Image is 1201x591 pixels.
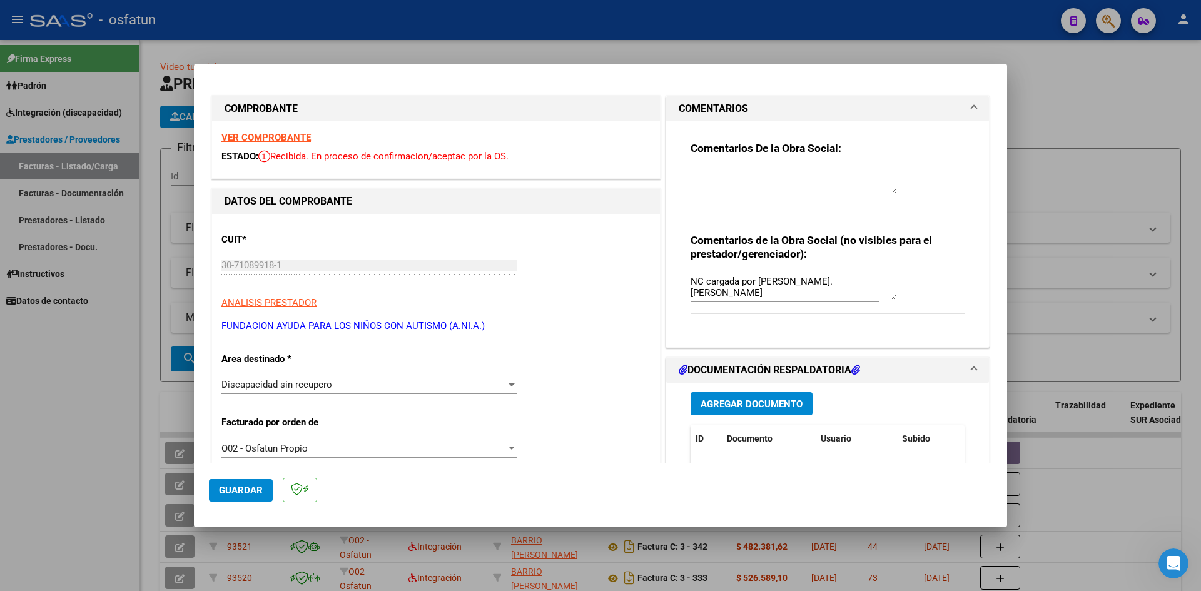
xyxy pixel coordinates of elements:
[821,433,851,443] span: Usuario
[39,410,49,420] button: Selector de gif
[225,195,352,207] strong: DATOS DEL COMPROBANTE
[11,383,240,405] textarea: Escribe un mensaje...
[10,1,240,39] div: Monica dice…
[209,479,273,502] button: Guardar
[666,358,989,383] mat-expansion-panel-header: DOCUMENTACIÓN RESPALDATORIA
[221,132,311,143] a: VER COMPROBANTE
[20,257,195,281] div: [PERSON_NAME] a la espera de sus comentarios
[666,96,989,121] mat-expansion-panel-header: COMENTARIOS
[10,250,240,299] div: Soporte dice…
[225,103,298,114] strong: COMPROBANTE
[61,6,76,16] h1: Fin
[61,16,194,28] p: El equipo también puede ayudar
[19,410,29,420] button: Selector de emoji
[10,209,205,248] div: Por favor verificar que los datos esten bien ingresados
[897,425,960,452] datatable-header-cell: Subido
[960,425,1022,452] datatable-header-cell: Acción
[10,156,205,208] div: Verificamos la validación y es correcta, por lo tanto debe haber algún itme que contenga algun er...
[8,5,32,29] button: go back
[221,319,651,333] p: FUNDACION AYUDA PARA LOS NIÑOS CON AUTISMO (A.NI.A.)
[1158,548,1188,578] iframe: Intercom live chat
[20,372,168,385] div: igualmente! [GEOGRAPHIC_DATA]
[679,101,748,116] h1: COMENTARIOS
[10,209,240,250] div: Soporte dice…
[696,433,704,443] span: ID
[816,425,897,452] datatable-header-cell: Usuario
[10,365,240,420] div: Ludmila dice…
[221,352,350,366] p: Area destinado *
[219,485,263,496] span: Guardar
[215,405,235,425] button: Enviar un mensaje…
[722,425,816,452] datatable-header-cell: Documento
[88,306,230,319] div: perfe muchas gracias por la info
[20,163,195,200] div: Verificamos la validación y es correcta, por lo tanto debe haber algún itme que contenga algun er...
[221,379,332,390] span: Discapacidad sin recupero
[10,39,240,156] div: Soporte dice…
[221,415,350,430] p: Facturado por orden de
[258,151,509,162] span: Recibida. En proceso de confirmacion/aceptac por la OS.
[666,121,989,348] div: COMENTARIOS
[221,443,308,454] span: O02 - Osfatun Propio
[221,151,258,162] span: ESTADO:
[679,363,860,378] h1: DOCUMENTACIÓN RESPALDATORIA
[10,365,178,392] div: igualmente! [GEOGRAPHIC_DATA][PERSON_NAME] • Hace 3h
[218,5,242,29] button: Inicio
[36,7,56,27] img: Profile image for Fin
[902,433,930,443] span: Subido
[125,335,230,348] div: que tengan un buen día
[701,398,803,410] span: Agregar Documento
[691,142,841,154] strong: Comentarios De la Obra Social:
[691,392,813,415] button: Agregar Documento
[78,299,240,326] div: perfe muchas gracias por la info
[691,425,722,452] datatable-header-cell: ID
[10,156,240,209] div: Soporte dice…
[691,234,932,260] strong: Comentarios de la Obra Social (no visibles para el prestador/gerenciador):
[115,328,240,355] div: que tengan un buen día
[10,250,205,289] div: [PERSON_NAME] a la espera de sus comentarios
[20,216,195,241] div: Por favor verificar que los datos esten bien ingresados
[10,299,240,328] div: Monica dice…
[10,328,240,365] div: Monica dice…
[221,297,317,308] span: ANALISIS PRESTADOR
[221,233,350,247] p: CUIT
[59,410,69,420] button: Adjuntar un archivo
[727,433,773,443] span: Documento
